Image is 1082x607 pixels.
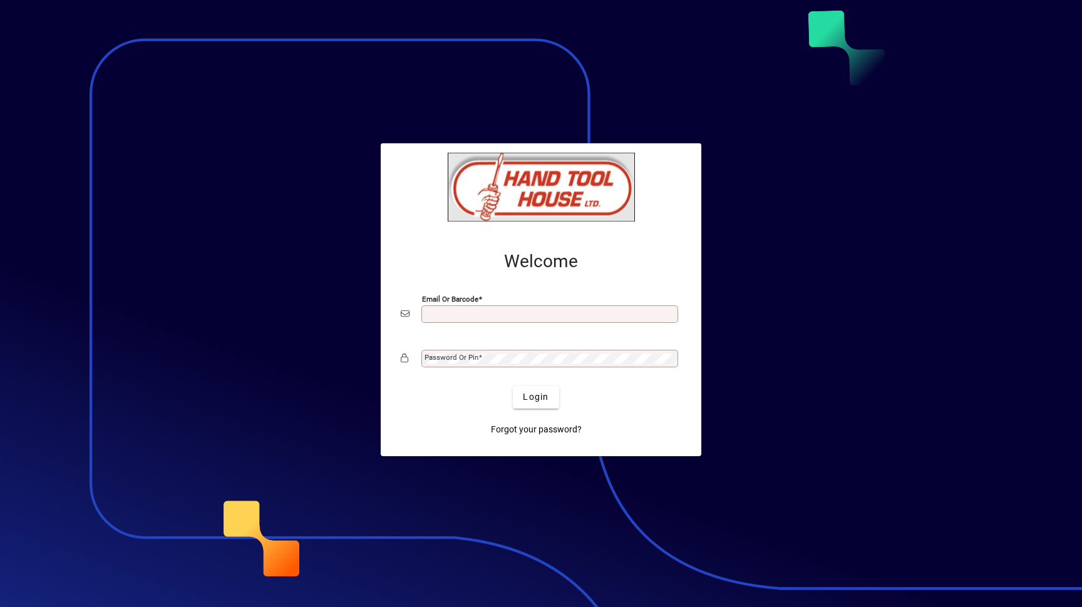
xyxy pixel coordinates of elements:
span: Login [523,390,549,404]
mat-label: Password or Pin [425,353,478,362]
button: Login [513,386,559,409]
a: Forgot your password? [486,419,587,441]
mat-label: Email or Barcode [422,294,478,303]
h2: Welcome [401,251,681,272]
span: Forgot your password? [491,423,582,436]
